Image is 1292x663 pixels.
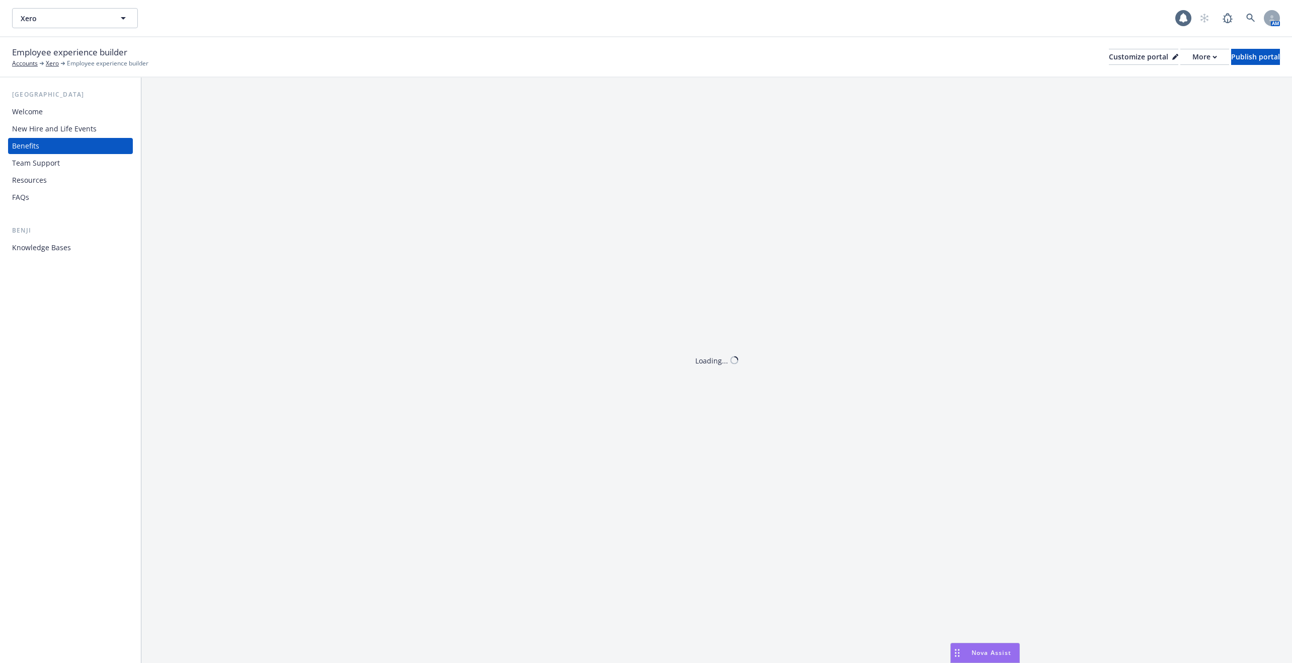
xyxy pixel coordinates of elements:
[1109,49,1178,64] div: Customize portal
[1109,49,1178,65] button: Customize portal
[695,355,728,365] div: Loading...
[12,189,29,205] div: FAQs
[12,121,97,137] div: New Hire and Life Events
[8,138,133,154] a: Benefits
[972,648,1011,657] span: Nova Assist
[12,59,38,68] a: Accounts
[21,13,108,24] span: Xero
[1241,8,1261,28] a: Search
[8,240,133,256] a: Knowledge Bases
[8,104,133,120] a: Welcome
[950,643,1020,663] button: Nova Assist
[12,138,39,154] div: Benefits
[8,121,133,137] a: New Hire and Life Events
[1194,8,1215,28] a: Start snowing
[8,189,133,205] a: FAQs
[12,46,127,59] span: Employee experience builder
[12,172,47,188] div: Resources
[12,8,138,28] button: Xero
[951,643,963,662] div: Drag to move
[1218,8,1238,28] a: Report a Bug
[67,59,148,68] span: Employee experience builder
[1231,49,1280,64] div: Publish portal
[8,172,133,188] a: Resources
[12,240,71,256] div: Knowledge Bases
[1180,49,1229,65] button: More
[1231,49,1280,65] button: Publish portal
[12,104,43,120] div: Welcome
[8,226,133,236] div: Benji
[46,59,59,68] a: Xero
[8,90,133,100] div: [GEOGRAPHIC_DATA]
[8,155,133,171] a: Team Support
[1192,49,1217,64] div: More
[12,155,60,171] div: Team Support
